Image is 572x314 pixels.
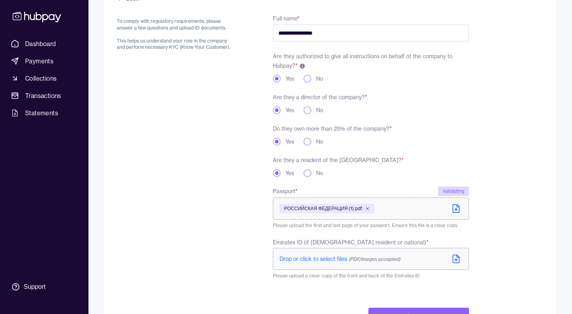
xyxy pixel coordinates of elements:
span: Dashboard [25,39,56,48]
a: Support [8,279,81,295]
label: Yes [285,169,294,177]
label: No [316,75,323,83]
label: No [316,106,323,114]
a: Collections [8,71,81,85]
label: Yes [285,106,294,114]
label: Are they a resident of the [GEOGRAPHIC_DATA]? [273,157,404,164]
span: Please upload a clear copy of the front and back of the Emirates ID [273,273,420,279]
span: (PDF/Images accepted) [349,256,401,262]
label: Full name [273,15,300,22]
label: No [316,169,323,177]
a: Payments [8,54,81,68]
a: Transactions [8,89,81,103]
span: Collections [25,74,57,83]
a: Dashboard [8,37,81,51]
label: Yes [285,75,294,83]
div: Validating [438,187,469,196]
label: Are they a director of the company? [273,94,367,101]
span: Payments [25,56,53,66]
a: Statements [8,106,81,120]
p: To comply with regulatory requirements, please answer a few questions and upload ID documents. Th... [117,18,235,51]
span: Please upload the first and last page of your passport. Ensure this file is a clear copy [273,222,458,228]
span: Emirates ID (if [DEMOGRAPHIC_DATA] resident or national) [273,238,429,246]
label: Do they own more than 25% of the company? [273,125,392,132]
span: Transactions [25,91,61,100]
span: Passport [273,187,298,196]
label: Yes [285,138,294,146]
span: РОССИЙСКАЯ ФЕДЕРАЦИЯ (1).pdf [284,205,362,212]
span: Are they authorized to give all instructions on behalf of the company to Hubpay? [273,53,452,69]
div: Support [24,283,46,291]
span: Drop or click to select files [280,255,401,262]
label: No [316,138,323,146]
span: Statements [25,108,58,118]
